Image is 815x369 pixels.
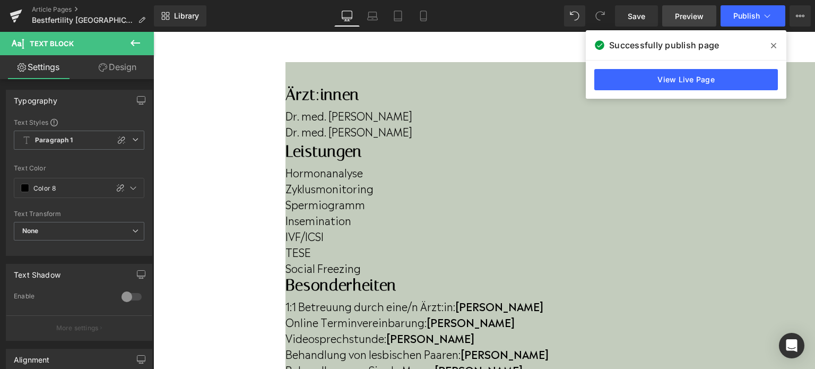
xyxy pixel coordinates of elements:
p: Insemination [132,180,662,196]
h3: Ärzt:innen [132,53,662,72]
p: Zyklusmonitoring [132,148,662,164]
p: TESE [132,212,662,228]
b: [PERSON_NAME] [302,266,390,282]
a: View Live Page [594,69,778,90]
div: Text Styles [14,118,144,126]
p: 1:1 Betreuung durch eine/n Ärzt:in: [132,266,662,282]
button: Redo [589,5,611,27]
button: Undo [564,5,585,27]
b: [PERSON_NAME] [273,282,361,298]
span: Library [174,11,199,21]
span: Text Block [30,39,74,48]
a: Mobile [411,5,436,27]
b: [PERSON_NAME] [233,298,321,314]
a: Tablet [385,5,411,27]
a: New Library [154,5,206,27]
b: None [22,227,39,235]
p: IVF/ICSI [132,196,662,212]
b: [PERSON_NAME] [281,330,369,346]
p: Behandlung von lesbischen Paaren: [132,314,662,330]
div: Typography [14,90,57,105]
p: Spermiogramm [132,164,662,180]
div: Enable [14,292,111,303]
p: Dr. med. [PERSON_NAME] [132,91,662,107]
h3: Leistungen [132,110,662,129]
p: Hormonanalyse [132,132,662,148]
a: Laptop [360,5,385,27]
div: Alignment [14,349,50,364]
input: Color [33,182,103,194]
a: Article Pages [32,5,154,14]
span: Preview [675,11,704,22]
a: Desktop [334,5,360,27]
b: [PERSON_NAME] [307,314,395,330]
p: Dr. med. [PERSON_NAME] [132,75,662,91]
button: More [790,5,811,27]
a: Design [79,55,156,79]
p: Online Terminvereinbarung: [132,282,662,298]
div: Open Intercom Messenger [779,333,804,358]
span: Publish [733,12,760,20]
p: Behandlung von Single Mums: [132,330,662,346]
p: More settings [56,323,99,333]
span: Successfully publish page [609,39,719,52]
a: Preview [662,5,716,27]
div: Text Color [14,165,144,172]
span: Bestfertility [GEOGRAPHIC_DATA] [32,16,134,24]
button: More settings [6,315,152,340]
p: Social Freezing [132,228,662,244]
div: Text Transform [14,210,144,218]
div: Text Shadow [14,264,60,279]
span: Save [628,11,645,22]
h3: Besonderheiten [132,244,662,263]
button: Publish [721,5,785,27]
b: Paragraph 1 [35,136,73,145]
p: Videosprechstunde: [132,298,662,314]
